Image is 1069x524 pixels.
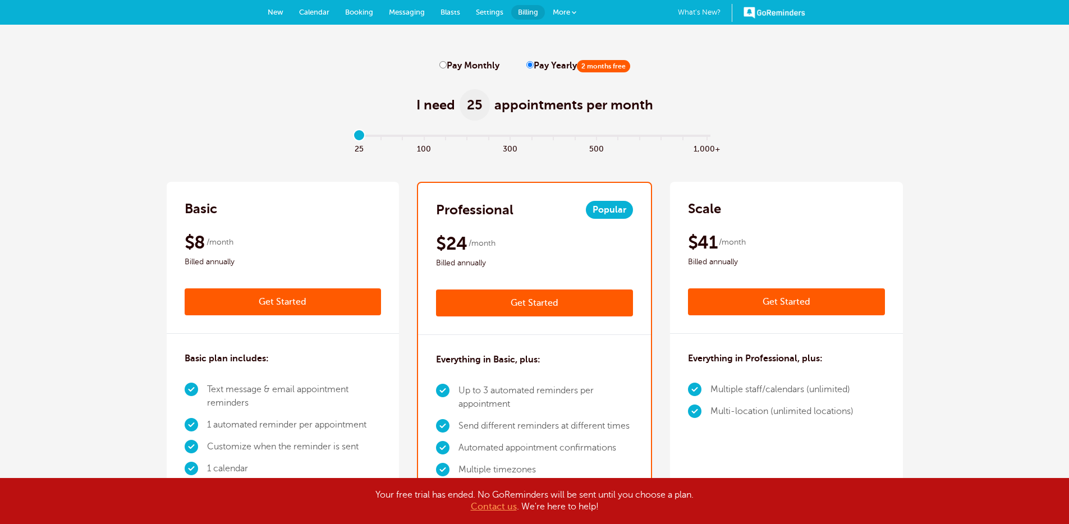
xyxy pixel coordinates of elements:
[499,141,521,154] span: 300
[494,96,653,114] span: appointments per month
[441,8,460,16] span: Blasts
[439,61,447,68] input: Pay Monthly
[526,61,534,68] input: Pay Yearly2 months free
[299,8,329,16] span: Calendar
[577,60,630,72] span: 2 months free
[389,8,425,16] span: Messaging
[471,502,517,512] a: Contact us
[476,8,503,16] span: Settings
[345,8,373,16] span: Booking
[688,231,717,254] span: $41
[436,289,633,316] a: Get Started
[688,352,823,365] h3: Everything in Professional, plus:
[268,8,283,16] span: New
[416,96,455,114] span: I need
[518,8,538,16] span: Billing
[694,141,721,154] span: 1,000+
[678,4,732,22] a: What's New?
[719,236,746,249] span: /month
[185,288,382,315] a: Get Started
[586,201,633,219] span: Popular
[254,489,815,513] div: Your free trial has ended. No GoReminders will be sent until you choose a plan. . We're here to h...
[458,415,633,437] li: Send different reminders at different times
[458,437,633,459] li: Automated appointment confirmations
[207,458,382,480] li: 1 calendar
[413,141,434,154] span: 100
[710,379,854,401] li: Multiple staff/calendars (unlimited)
[207,414,382,436] li: 1 automated reminder per appointment
[688,255,885,269] span: Billed annually
[460,89,490,121] span: 25
[348,141,370,154] span: 25
[207,436,382,458] li: Customize when the reminder is sent
[526,61,630,71] label: Pay Yearly
[511,5,545,20] a: Billing
[185,255,382,269] span: Billed annually
[710,401,854,422] li: Multi-location (unlimited locations)
[207,236,233,249] span: /month
[436,256,633,270] span: Billed annually
[185,352,269,365] h3: Basic plan includes:
[436,201,513,219] h2: Professional
[469,237,495,250] span: /month
[439,61,499,71] label: Pay Monthly
[458,380,633,415] li: Up to 3 automated reminders per appointment
[586,141,607,154] span: 500
[688,288,885,315] a: Get Started
[688,200,721,218] h2: Scale
[436,232,467,255] span: $24
[458,459,633,481] li: Multiple timezones
[185,200,217,218] h2: Basic
[207,379,382,414] li: Text message & email appointment reminders
[185,231,205,254] span: $8
[436,353,540,366] h3: Everything in Basic, plus:
[553,8,570,16] span: More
